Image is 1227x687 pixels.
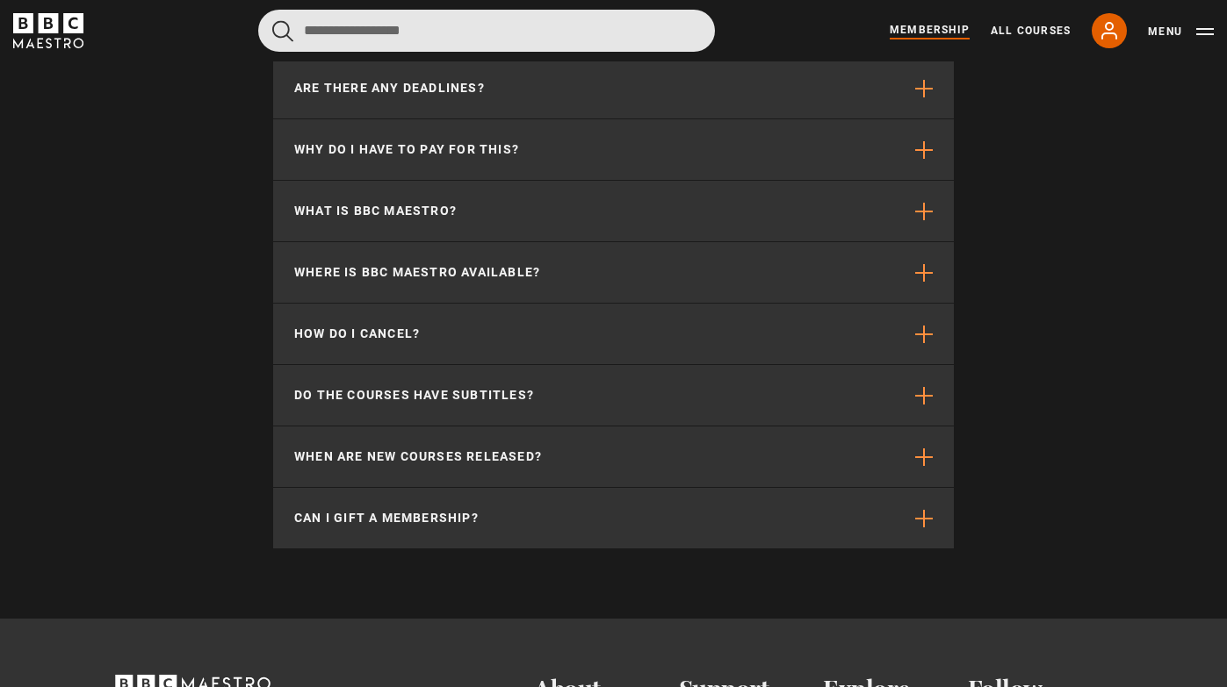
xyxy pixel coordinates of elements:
button: Why do I have to pay for this? [273,119,954,180]
p: Are there any deadlines? [294,79,485,97]
p: When are new courses released? [294,447,542,466]
input: Search [258,10,715,52]
button: When are new courses released? [273,426,954,487]
button: What is BBC Maestro? [273,181,954,241]
p: Why do I have to pay for this? [294,140,519,159]
button: Are there any deadlines? [273,58,954,118]
p: How do I cancel? [294,325,420,343]
button: Can I gift a membership? [273,488,954,548]
p: Where is BBC Maestro available? [294,263,540,282]
p: Do the courses have subtitles? [294,386,534,404]
a: Membership [890,22,970,39]
button: How do I cancel? [273,304,954,364]
a: All Courses [991,23,1071,39]
p: Can I gift a membership? [294,509,479,527]
button: Submit the search query [272,20,293,42]
button: Toggle navigation [1148,23,1214,40]
button: Where is BBC Maestro available? [273,242,954,303]
p: What is BBC Maestro? [294,202,457,220]
svg: BBC Maestro [13,13,83,48]
button: Do the courses have subtitles? [273,365,954,426]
